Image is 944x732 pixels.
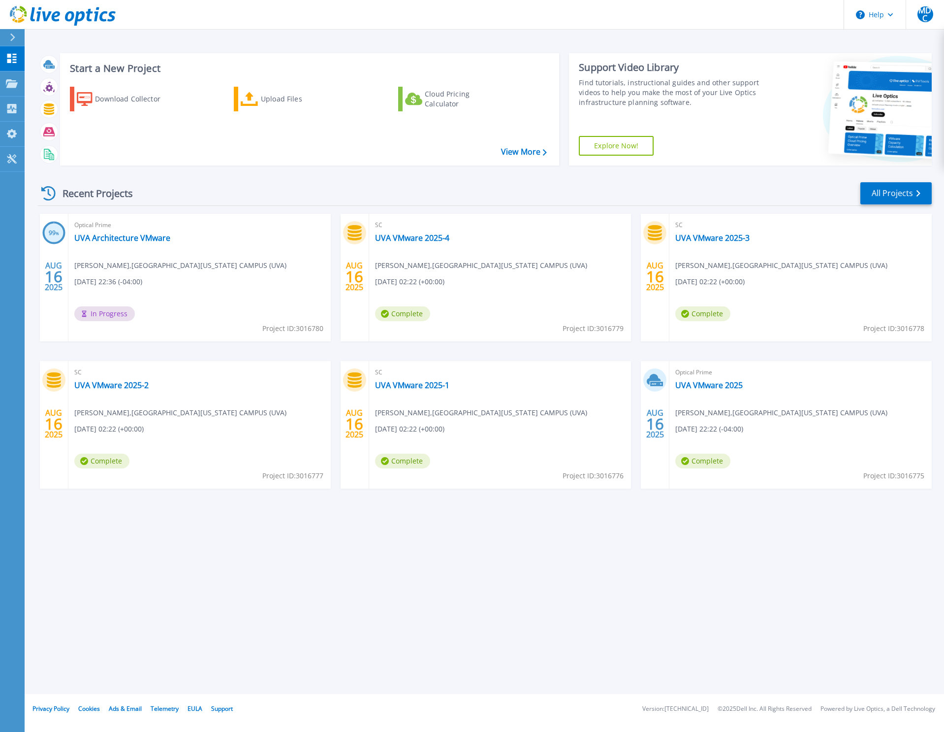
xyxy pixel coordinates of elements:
a: UVA Architecture VMware [74,233,170,243]
a: Privacy Policy [32,704,69,713]
a: Cookies [78,704,100,713]
span: [DATE] 02:22 (+00:00) [375,276,444,287]
span: 16 [346,272,363,281]
div: AUG 2025 [345,406,364,442]
a: UVA VMware 2025-4 [375,233,449,243]
a: All Projects [860,182,932,204]
span: 16 [45,272,63,281]
div: Find tutorials, instructional guides and other support videos to help you make the most of your L... [579,78,764,107]
span: SC [74,367,325,378]
a: Support [211,704,233,713]
span: Project ID: 3016775 [863,470,924,481]
div: Download Collector [95,89,174,109]
li: Powered by Live Optics, a Dell Technology [820,706,935,712]
div: AUG 2025 [646,259,664,295]
div: Support Video Library [579,61,764,74]
span: Complete [375,454,430,468]
span: 16 [45,420,63,428]
li: Version: [TECHNICAL_ID] [642,706,709,712]
span: Complete [675,454,730,468]
div: AUG 2025 [646,406,664,442]
span: Project ID: 3016778 [863,323,924,334]
span: [DATE] 02:22 (+00:00) [74,424,144,434]
span: SC [375,367,626,378]
span: Project ID: 3016780 [262,323,323,334]
span: Project ID: 3016777 [262,470,323,481]
a: Download Collector [70,87,180,111]
span: SC [375,220,626,231]
span: [DATE] 02:22 (+00:00) [375,424,444,434]
span: Optical Prime [675,367,926,378]
a: EULA [188,704,202,713]
span: [DATE] 22:22 (-04:00) [675,424,743,434]
a: Cloud Pricing Calculator [398,87,508,111]
span: % [56,231,59,236]
span: Project ID: 3016776 [563,470,624,481]
span: Project ID: 3016779 [563,323,624,334]
a: Ads & Email [109,704,142,713]
span: Optical Prime [74,220,325,231]
a: View More [501,147,547,157]
span: SC [675,220,926,231]
span: Complete [375,306,430,321]
span: Complete [675,306,730,321]
div: AUG 2025 [345,259,364,295]
span: [PERSON_NAME] , [GEOGRAPHIC_DATA][US_STATE] CAMPUS (UVA) [675,407,887,418]
span: [PERSON_NAME] , [GEOGRAPHIC_DATA][US_STATE] CAMPUS (UVA) [375,260,587,271]
span: [DATE] 02:22 (+00:00) [675,276,745,287]
h3: 99 [42,228,65,239]
span: [DATE] 22:36 (-04:00) [74,276,142,287]
li: © 2025 Dell Inc. All Rights Reserved [718,706,812,712]
a: Upload Files [234,87,344,111]
span: [PERSON_NAME] , [GEOGRAPHIC_DATA][US_STATE] CAMPUS (UVA) [74,260,286,271]
div: AUG 2025 [44,259,63,295]
span: 16 [346,420,363,428]
span: MDC [917,6,933,22]
a: Telemetry [151,704,179,713]
div: Recent Projects [38,181,146,205]
a: Explore Now! [579,136,654,156]
div: Upload Files [261,89,340,109]
span: 16 [646,420,664,428]
span: Complete [74,454,129,468]
div: Cloud Pricing Calculator [425,89,503,109]
a: UVA VMware 2025-3 [675,233,750,243]
h3: Start a New Project [70,63,546,74]
a: UVA VMware 2025-1 [375,380,449,390]
span: [PERSON_NAME] , [GEOGRAPHIC_DATA][US_STATE] CAMPUS (UVA) [74,407,286,418]
div: AUG 2025 [44,406,63,442]
a: UVA VMware 2025 [675,380,743,390]
span: 16 [646,272,664,281]
span: [PERSON_NAME] , [GEOGRAPHIC_DATA][US_STATE] CAMPUS (UVA) [675,260,887,271]
a: UVA VMware 2025-2 [74,380,149,390]
span: [PERSON_NAME] , [GEOGRAPHIC_DATA][US_STATE] CAMPUS (UVA) [375,407,587,418]
span: In Progress [74,306,135,321]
